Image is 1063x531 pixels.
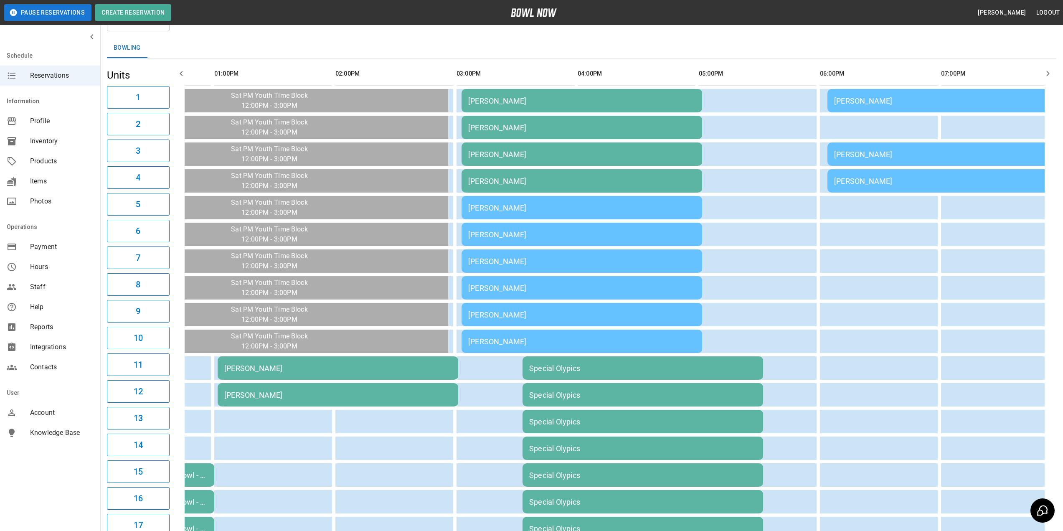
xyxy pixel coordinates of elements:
[529,364,756,373] div: Special Olypics
[136,91,140,104] h6: 1
[1033,5,1063,20] button: Logout
[30,116,94,126] span: Profile
[107,38,147,58] button: Bowling
[30,302,94,312] span: Help
[529,498,756,506] div: Special Olypics
[30,176,94,186] span: Items
[107,300,170,323] button: 9
[107,273,170,296] button: 8
[834,177,1061,185] div: [PERSON_NAME]
[134,331,143,345] h6: 10
[136,171,140,184] h6: 4
[136,278,140,291] h6: 8
[107,220,170,242] button: 6
[30,242,94,252] span: Payment
[107,460,170,483] button: 15
[107,69,170,82] h5: Units
[136,305,140,318] h6: 9
[134,385,143,398] h6: 12
[468,203,695,212] div: [PERSON_NAME]
[468,123,695,132] div: [PERSON_NAME]
[468,177,695,185] div: [PERSON_NAME]
[136,224,140,238] h6: 6
[30,156,94,166] span: Products
[107,38,1056,58] div: inventory tabs
[134,438,143,452] h6: 14
[136,251,140,264] h6: 7
[974,5,1029,20] button: [PERSON_NAME]
[224,391,452,399] div: [PERSON_NAME]
[107,487,170,510] button: 16
[107,327,170,349] button: 10
[30,428,94,438] span: Knowledge Base
[107,193,170,216] button: 5
[30,262,94,272] span: Hours
[468,150,695,159] div: [PERSON_NAME]
[468,337,695,346] div: [PERSON_NAME]
[468,257,695,266] div: [PERSON_NAME]
[468,230,695,239] div: [PERSON_NAME]
[107,113,170,135] button: 2
[107,407,170,429] button: 13
[529,391,756,399] div: Special Olypics
[529,444,756,453] div: Special Olypics
[134,492,143,505] h6: 16
[4,4,91,21] button: Pause Reservations
[107,166,170,189] button: 4
[134,465,143,478] h6: 15
[468,97,695,105] div: [PERSON_NAME]
[30,282,94,292] span: Staff
[30,342,94,352] span: Integrations
[134,358,143,371] h6: 11
[30,322,94,332] span: Reports
[134,412,143,425] h6: 13
[30,71,94,81] span: Reservations
[107,86,170,109] button: 1
[30,196,94,206] span: Photos
[107,380,170,403] button: 12
[136,117,140,131] h6: 2
[468,310,695,319] div: [PERSON_NAME]
[468,284,695,292] div: [PERSON_NAME]
[136,198,140,211] h6: 5
[511,8,557,17] img: logo
[95,4,171,21] button: Create Reservation
[834,97,1061,105] div: [PERSON_NAME]
[529,471,756,480] div: Special Olypics
[30,408,94,418] span: Account
[107,353,170,376] button: 11
[107,434,170,456] button: 14
[834,150,1061,159] div: [PERSON_NAME]
[529,417,756,426] div: Special Olypics
[30,362,94,372] span: Contacts
[107,140,170,162] button: 3
[224,364,452,373] div: [PERSON_NAME]
[30,136,94,146] span: Inventory
[136,144,140,158] h6: 3
[107,246,170,269] button: 7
